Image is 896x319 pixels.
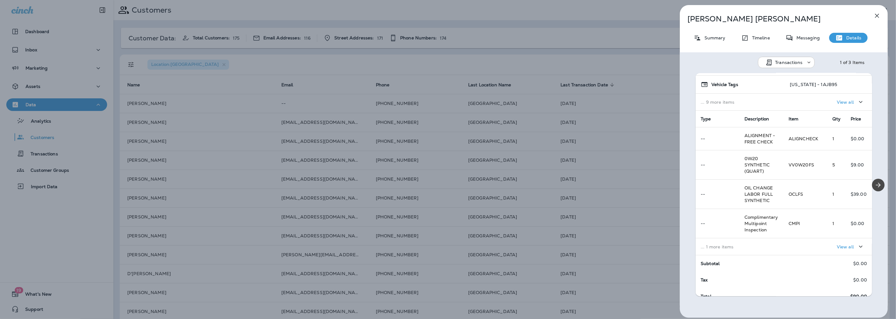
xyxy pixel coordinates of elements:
[701,162,734,167] p: --
[872,179,885,191] button: Next
[789,221,800,226] span: CMPI
[853,261,867,266] p: $0.00
[744,185,773,203] span: OIL CHANGE LABOR FULL SYNTHETIC
[851,192,867,197] p: $39.00
[833,136,835,142] span: 1
[833,191,835,197] span: 1
[701,136,734,141] p: --
[701,244,778,249] p: ... 1 more items
[749,35,770,40] p: Timeline
[853,277,867,282] p: $0.00
[711,82,738,87] span: Vehicle Tags
[744,116,769,122] span: Description
[701,293,711,299] span: Total
[775,60,803,65] p: Transactions
[843,35,861,40] p: Details
[837,100,854,105] p: View all
[687,14,859,23] p: [PERSON_NAME] [PERSON_NAME]
[701,35,726,40] p: Summary
[850,294,867,299] span: $90.00
[701,192,734,197] p: --
[789,136,818,142] span: ALIGNCHECK
[851,221,867,226] p: $0.00
[789,162,814,168] span: VV0W20FS
[851,136,867,141] p: $0.00
[701,277,708,283] span: Tax
[744,214,778,233] span: Complimentary Multipoint Inspection
[834,241,867,252] button: View all
[837,244,854,249] p: View all
[833,162,835,168] span: 5
[833,116,841,122] span: Qty
[789,191,803,197] span: OCLFS
[789,116,799,122] span: Item
[840,60,865,65] div: 1 of 3 Items
[834,96,867,108] button: View all
[851,162,867,167] p: $9.00
[701,116,711,122] span: Type
[793,35,820,40] p: Messaging
[744,156,770,174] span: 0W20 SYNTHETIC (QUART)
[701,100,780,105] p: ... 9 more items
[744,133,775,145] span: ALIGNMENT - FREE CHECK
[701,221,734,226] p: --
[701,261,720,266] span: Subtotal
[790,82,837,87] p: [US_STATE] - 1AJB95
[851,116,861,122] span: Price
[833,221,835,226] span: 1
